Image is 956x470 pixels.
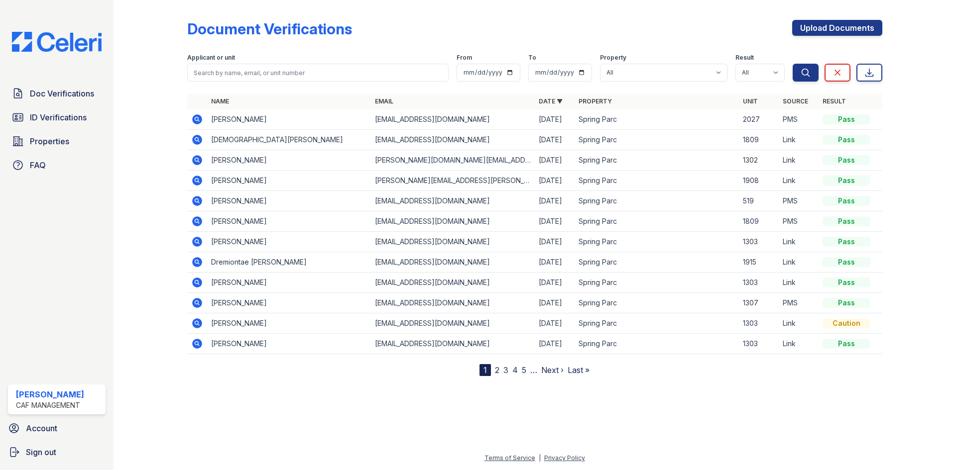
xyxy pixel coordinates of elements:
td: Link [779,334,819,354]
td: [PERSON_NAME][DOMAIN_NAME][EMAIL_ADDRESS][DOMAIN_NAME] [371,150,535,171]
td: Link [779,150,819,171]
td: Spring Parc [575,171,738,191]
td: Spring Parc [575,150,738,171]
a: Last » [568,365,590,375]
td: [PERSON_NAME] [207,150,371,171]
label: To [528,54,536,62]
td: 1809 [739,211,779,232]
td: Spring Parc [575,109,738,130]
div: Pass [823,135,870,145]
td: Dremiontae [PERSON_NAME] [207,252,371,273]
td: [PERSON_NAME] [207,109,371,130]
td: [PERSON_NAME] [207,313,371,334]
div: Document Verifications [187,20,352,38]
td: [EMAIL_ADDRESS][DOMAIN_NAME] [371,211,535,232]
input: Search by name, email, or unit number [187,64,449,82]
span: Sign out [26,446,56,458]
td: [EMAIL_ADDRESS][DOMAIN_NAME] [371,109,535,130]
td: 1303 [739,232,779,252]
a: 5 [522,365,526,375]
a: Name [211,97,229,105]
a: Email [375,97,393,105]
span: Properties [30,135,69,147]
label: Result [735,54,754,62]
a: Property [579,97,612,105]
td: Link [779,313,819,334]
td: [DEMOGRAPHIC_DATA][PERSON_NAME] [207,130,371,150]
td: [DATE] [535,313,575,334]
td: Link [779,252,819,273]
div: 1 [479,364,491,376]
a: 3 [503,365,508,375]
td: [EMAIL_ADDRESS][DOMAIN_NAME] [371,252,535,273]
div: Pass [823,216,870,226]
td: 519 [739,191,779,211]
a: Date ▼ [539,97,563,105]
td: [DATE] [535,150,575,171]
label: Property [600,54,626,62]
div: [PERSON_NAME] [16,388,84,400]
a: Doc Verifications [8,84,106,103]
a: ID Verifications [8,107,106,127]
td: [PERSON_NAME] [207,171,371,191]
td: [PERSON_NAME] [207,232,371,252]
td: PMS [779,109,819,130]
td: [PERSON_NAME] [207,211,371,232]
a: Properties [8,131,106,151]
span: Doc Verifications [30,88,94,99]
td: 1915 [739,252,779,273]
a: Account [4,418,110,438]
a: 2 [495,365,499,375]
div: CAF Management [16,400,84,410]
td: Link [779,171,819,191]
td: Link [779,130,819,150]
td: Spring Parc [575,191,738,211]
a: FAQ [8,155,106,175]
a: Result [823,97,846,105]
td: 1307 [739,293,779,313]
div: Pass [823,257,870,267]
td: 1302 [739,150,779,171]
a: Source [783,97,808,105]
td: Spring Parc [575,130,738,150]
td: Link [779,273,819,293]
td: Spring Parc [575,211,738,232]
td: [DATE] [535,293,575,313]
a: Terms of Service [484,454,535,462]
td: [PERSON_NAME] [207,273,371,293]
a: Upload Documents [792,20,882,36]
div: | [539,454,541,462]
td: [PERSON_NAME] [207,334,371,354]
div: Pass [823,196,870,206]
a: Sign out [4,442,110,462]
td: [EMAIL_ADDRESS][DOMAIN_NAME] [371,293,535,313]
td: Spring Parc [575,334,738,354]
span: Account [26,422,57,434]
td: [EMAIL_ADDRESS][DOMAIN_NAME] [371,130,535,150]
span: … [530,364,537,376]
td: PMS [779,293,819,313]
label: From [457,54,472,62]
td: [DATE] [535,171,575,191]
td: 1303 [739,273,779,293]
div: Pass [823,176,870,186]
td: Link [779,232,819,252]
div: Caution [823,318,870,328]
td: 1908 [739,171,779,191]
td: [PERSON_NAME] [207,191,371,211]
td: [EMAIL_ADDRESS][DOMAIN_NAME] [371,334,535,354]
td: 1303 [739,313,779,334]
td: [EMAIL_ADDRESS][DOMAIN_NAME] [371,191,535,211]
td: [DATE] [535,334,575,354]
td: [DATE] [535,109,575,130]
a: Next › [541,365,564,375]
td: [EMAIL_ADDRESS][DOMAIN_NAME] [371,313,535,334]
td: [EMAIL_ADDRESS][DOMAIN_NAME] [371,232,535,252]
td: 1809 [739,130,779,150]
td: [DATE] [535,211,575,232]
td: [DATE] [535,130,575,150]
td: [DATE] [535,191,575,211]
div: Pass [823,278,870,287]
a: Unit [743,97,758,105]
